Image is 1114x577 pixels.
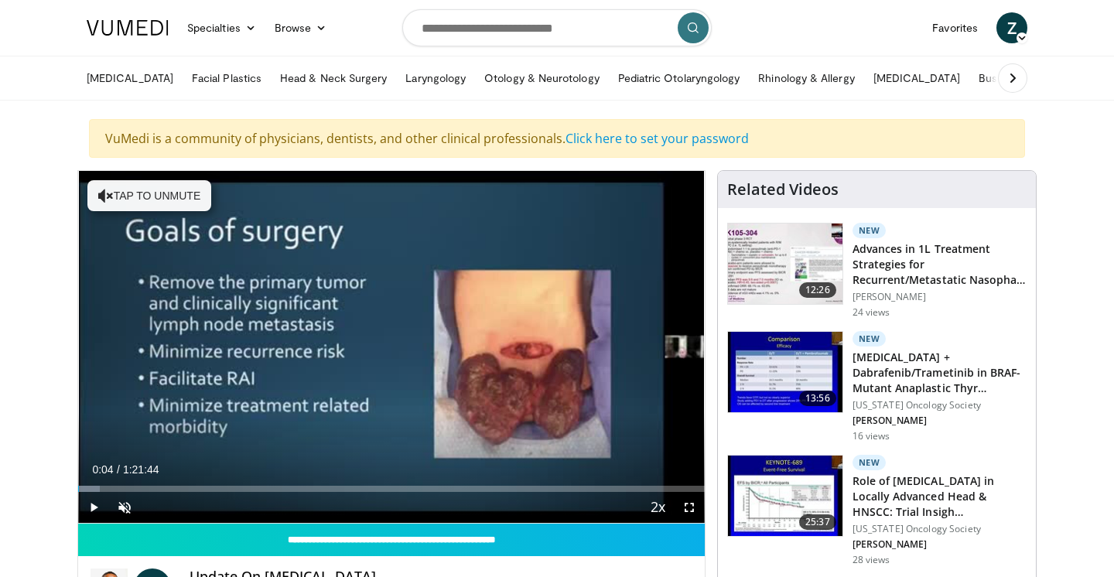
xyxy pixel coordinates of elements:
button: Play [78,492,109,523]
button: Playback Rate [643,492,674,523]
a: Specialties [178,12,265,43]
a: Z [996,12,1027,43]
a: Favorites [923,12,987,43]
a: Laryngology [396,63,475,94]
a: Browse [265,12,337,43]
a: Rhinology & Allergy [749,63,863,94]
p: [PERSON_NAME] [853,415,1027,427]
div: VuMedi is a community of physicians, dentists, and other clinical professionals. [89,119,1025,158]
a: Click here to set your password [566,130,749,147]
p: [PERSON_NAME] [853,291,1027,303]
p: 16 views [853,430,890,442]
a: Facial Plastics [183,63,271,94]
img: VuMedi Logo [87,20,169,36]
span: / [117,463,120,476]
input: Search topics, interventions [402,9,712,46]
h3: Advances in 1L Treatment Strategies for Recurrent/Metastatic Nasopha… [853,241,1027,288]
a: Business [969,63,1048,94]
p: [US_STATE] Oncology Society [853,523,1027,535]
button: Tap to unmute [87,180,211,211]
span: 1:21:44 [123,463,159,476]
a: 13:56 New [MEDICAL_DATA] + Dabrafenib/Trametinib in BRAF-Mutant Anaplastic Thyr… [US_STATE] Oncol... [727,331,1027,442]
p: 24 views [853,306,890,319]
a: 12:26 New Advances in 1L Treatment Strategies for Recurrent/Metastatic Nasopha… [PERSON_NAME] 24 ... [727,223,1027,319]
span: 0:04 [92,463,113,476]
span: 25:37 [799,514,836,530]
img: ac96c57d-e06d-4717-9298-f980d02d5bc0.150x105_q85_crop-smart_upscale.jpg [728,332,842,412]
h4: Related Videos [727,180,839,199]
h3: [MEDICAL_DATA] + Dabrafenib/Trametinib in BRAF-Mutant Anaplastic Thyr… [853,350,1027,396]
video-js: Video Player [78,171,705,524]
button: Fullscreen [674,492,705,523]
a: [MEDICAL_DATA] [864,63,969,94]
p: New [853,223,887,238]
p: [US_STATE] Oncology Society [853,399,1027,411]
p: New [853,331,887,347]
a: [MEDICAL_DATA] [77,63,183,94]
img: 5c189fcc-fad0-49f8-a604-3b1a12888300.150x105_q85_crop-smart_upscale.jpg [728,456,842,536]
p: [PERSON_NAME] [853,538,1027,551]
a: Head & Neck Surgery [271,63,396,94]
img: 4ceb072a-e698-42c8-a4a5-e0ed3959d6b7.150x105_q85_crop-smart_upscale.jpg [728,224,842,304]
a: Pediatric Otolaryngology [609,63,750,94]
a: Otology & Neurotology [475,63,608,94]
div: Progress Bar [78,486,705,492]
button: Unmute [109,492,140,523]
span: 13:56 [799,391,836,406]
a: 25:37 New Role of [MEDICAL_DATA] in Locally Advanced Head & HNSCC: Trial Insigh… [US_STATE] Oncol... [727,455,1027,566]
p: New [853,455,887,470]
h3: Role of [MEDICAL_DATA] in Locally Advanced Head & HNSCC: Trial Insigh… [853,473,1027,520]
p: 28 views [853,554,890,566]
span: 12:26 [799,282,836,298]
